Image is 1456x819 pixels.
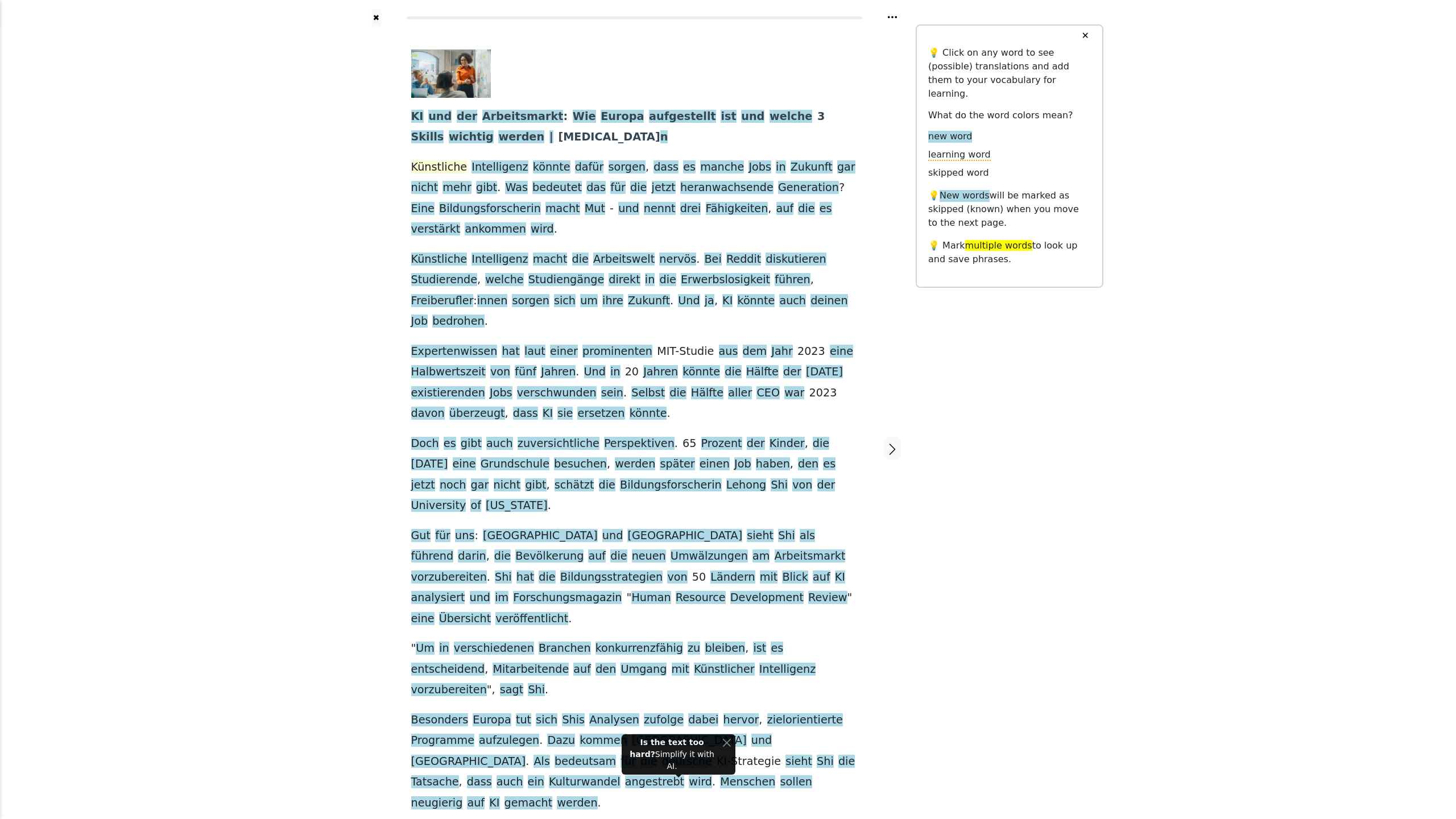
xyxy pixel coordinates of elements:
span: Eine [411,202,435,216]
span: besuchen [554,457,607,471]
span: Zukunft [791,160,833,175]
span: " [627,591,632,605]
span: manche [700,160,744,175]
a: ✖ [371,9,381,27]
span: Arbeitsmarkt [775,549,846,564]
span: Analysen [589,713,639,727]
span: . [667,407,670,421]
span: direkt [609,273,640,287]
span: die [610,549,627,564]
span: jetzt [652,181,676,195]
span: . [623,386,627,400]
span: nicht [411,181,439,195]
span: , [477,273,481,287]
span: Intelligenz [471,160,528,175]
span: . [696,253,700,267]
img: ki-strategie-bildung-laender-job-verlust.jpg [411,49,491,98]
span: Umwälzungen [671,549,748,564]
span: Europa [601,110,644,124]
span: eine [830,345,853,359]
span: [GEOGRAPHIC_DATA] [483,529,598,543]
span: dem [743,345,767,359]
span: der [747,437,765,451]
span: konkurrenzfähig [595,642,683,656]
span: , [714,294,718,308]
span: Shi [528,683,545,697]
span: sorgen [609,160,646,175]
span: , [745,642,748,656]
span: und [751,734,772,748]
span: für [435,529,450,543]
span: KI [835,570,845,585]
span: , [646,160,649,175]
span: die [494,549,511,564]
span: " [411,642,416,656]
span: : [473,294,477,308]
span: , [485,663,488,677]
span: 2023 [797,345,825,359]
span: am [752,549,770,564]
span: Erwerbslosigkeit [681,273,770,287]
span: die [838,755,855,769]
span: Shi [495,570,512,585]
span: und [741,110,764,124]
span: laut [524,345,545,359]
span: mehr [442,181,471,195]
span: 65 [682,437,696,451]
span: Hälfte [746,365,779,379]
span: könnte [737,294,775,308]
span: bedeutsam [555,755,616,769]
span: das [586,181,606,195]
span: könnte [682,365,720,379]
span: Kulturwandel [549,775,621,789]
span: gar [837,160,855,175]
span: gibt [476,181,497,195]
span: ankommen [465,222,526,237]
span: sorgen [512,294,549,308]
span: auf [813,570,830,585]
span: drei [680,202,701,216]
span: , [805,437,808,451]
span: dabei [688,713,718,727]
span: welche [770,110,812,124]
span: die [599,478,615,493]
span: Expertenwissen [411,345,498,359]
span: und [618,202,639,216]
span: sich [536,713,557,727]
span: [GEOGRAPHIC_DATA] [627,529,742,543]
span: Mitarbeitende [493,663,569,677]
span: werden [615,457,655,471]
span: der [783,365,801,379]
span: ist [721,110,736,124]
span: Job [411,315,428,329]
span: für [610,181,626,195]
span: von [792,478,812,493]
span: 50 [692,570,706,585]
span: CEO [756,386,780,400]
span: deinen [810,294,847,308]
span: neuen [632,549,666,564]
span: Zukunft [628,294,670,308]
span: noch [440,478,466,493]
span: in [776,160,786,175]
span: Lehong [726,478,766,493]
span: Ländern [710,570,755,585]
span: ein [528,775,544,789]
span: Besonders [411,713,469,727]
span: auch [486,437,513,451]
span: [DATE] [411,457,448,471]
span: nicht [494,478,521,493]
span: führend [411,549,454,564]
span: sich [554,294,576,308]
span: Review [808,591,847,605]
span: dass [467,775,492,789]
span: . [576,365,579,379]
span: 2023 [809,386,837,400]
button: Close [722,737,731,748]
span: uns [455,529,474,543]
span: auch [779,294,806,308]
span: . [670,294,673,308]
span: Freiberufler [411,294,474,308]
span: [MEDICAL_DATA] [558,130,660,144]
span: [US_STATE] [486,499,548,513]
